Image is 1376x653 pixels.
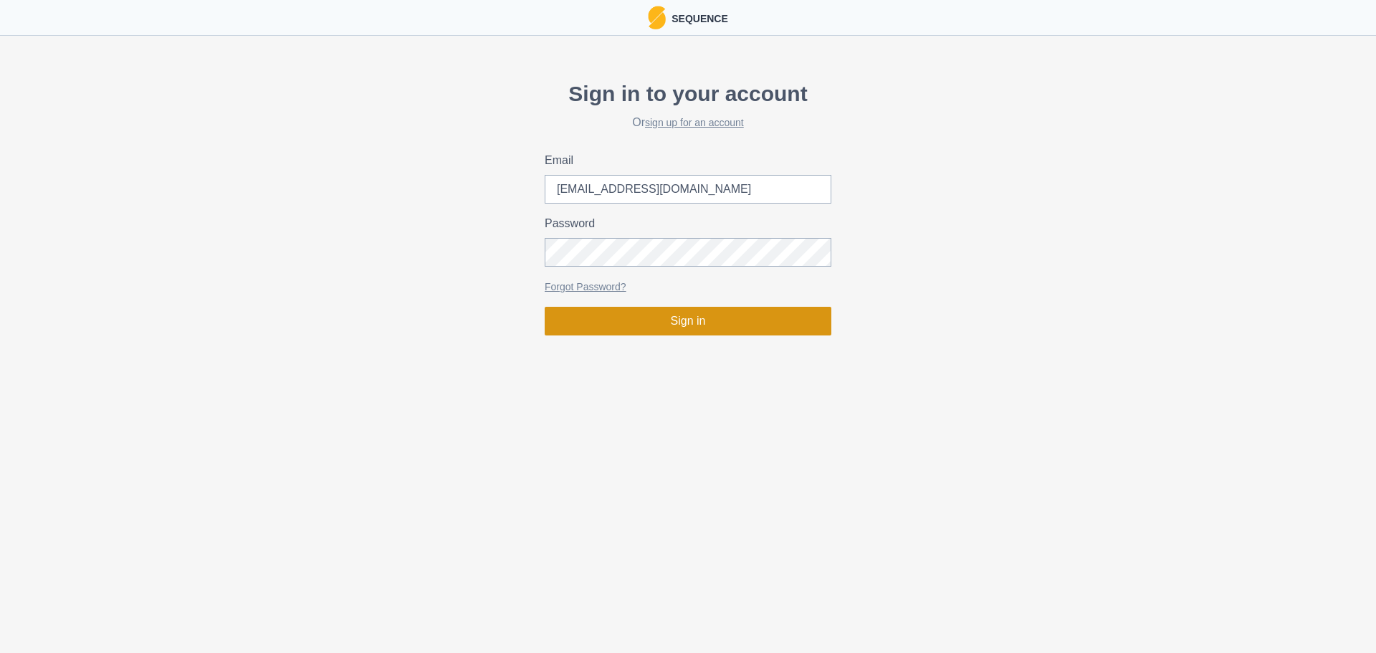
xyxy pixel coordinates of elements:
[545,115,831,129] h2: Or
[545,281,626,292] a: Forgot Password?
[648,6,728,29] a: LogoSequence
[666,9,728,27] p: Sequence
[648,6,666,29] img: Logo
[645,117,744,128] a: sign up for an account
[545,152,823,169] label: Email
[545,77,831,110] p: Sign in to your account
[545,215,823,232] label: Password
[545,307,831,335] button: Sign in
